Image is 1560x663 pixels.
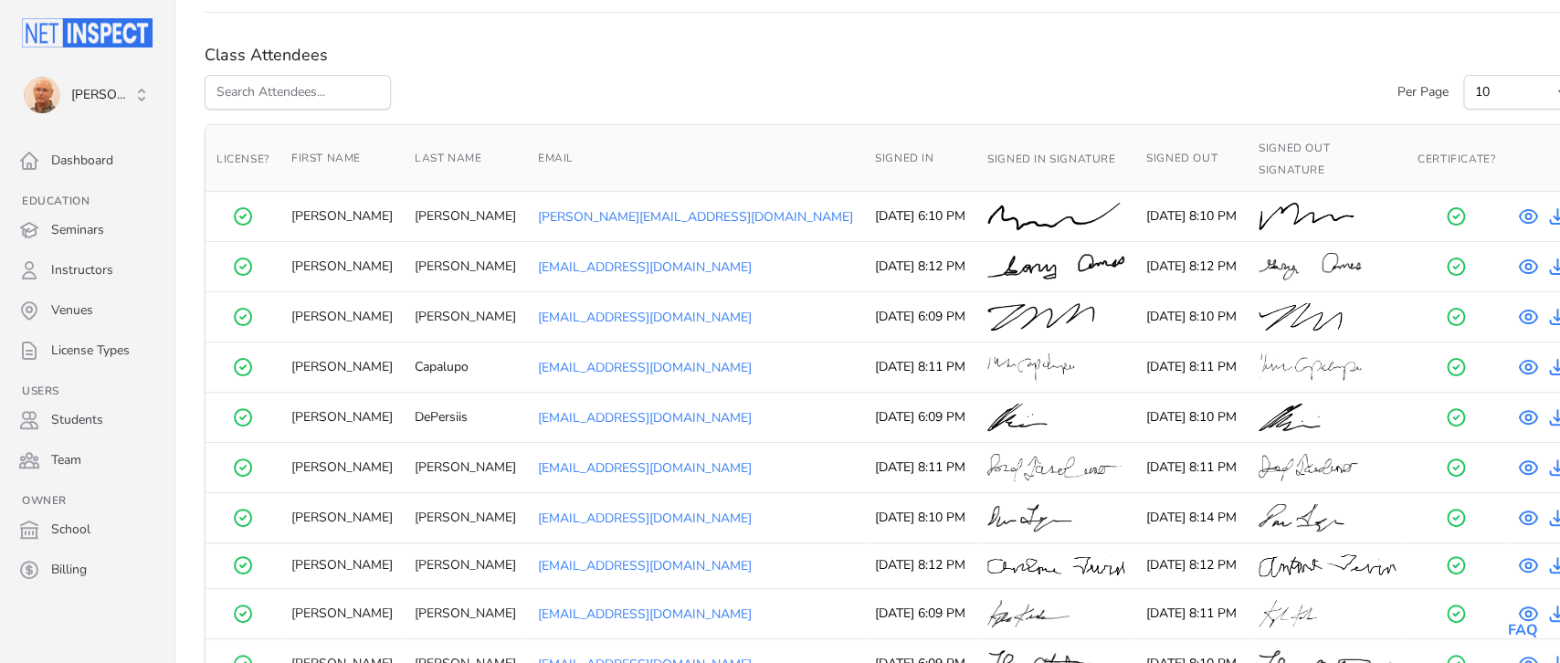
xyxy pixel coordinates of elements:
td: [DATE] 8:11 PM [1135,342,1248,393]
img: Sign Out Signature [1259,404,1320,431]
img: Sign Out Signature [1259,504,1344,531]
td: [DATE] 8:11 PM [864,443,976,493]
td: [DATE] 6:09 PM [864,292,976,342]
img: Sign Out Signature [1259,454,1357,481]
button: First Name [291,151,375,165]
span: First Name [291,151,361,165]
div: [PERSON_NAME] [415,308,516,326]
a: [EMAIL_ADDRESS][DOMAIN_NAME] [538,309,752,326]
img: Sign In Signature [987,203,1121,230]
td: [DATE] 8:11 PM [1135,443,1248,493]
div: [PERSON_NAME] [291,207,393,226]
div: [PERSON_NAME] [291,458,393,477]
div: [PERSON_NAME] [291,605,393,623]
h3: Owner [11,493,163,508]
input: Search Attendees... [205,75,391,110]
span: Signed In Signature [987,152,1115,166]
td: [DATE] 6:10 PM [864,192,976,242]
div: Capalupo [415,358,516,376]
div: [PERSON_NAME] [291,258,393,276]
td: [DATE] 8:10 PM [1135,393,1248,443]
a: [EMAIL_ADDRESS][DOMAIN_NAME] [538,605,752,623]
a: Billing [11,552,163,588]
a: [EMAIL_ADDRESS][DOMAIN_NAME] [538,557,752,574]
img: Sign In Signature [987,454,1121,481]
div: [PERSON_NAME] [415,458,516,477]
td: [DATE] 8:12 PM [1135,242,1248,292]
label: Per Page [1397,68,1449,101]
td: [DATE] 6:09 PM [864,393,976,443]
img: Sign Out Signature [1259,600,1316,627]
button: Signed Out [1146,151,1232,165]
img: Netinspect [22,18,153,47]
a: Instructors [11,252,163,289]
td: [DATE] 8:12 PM [864,543,976,589]
a: Venues [11,292,163,329]
img: Sign Out Signature [1259,303,1343,331]
div: [PERSON_NAME] [291,556,393,574]
a: [EMAIL_ADDRESS][DOMAIN_NAME] [538,510,752,527]
img: Sign In Signature [987,303,1094,331]
td: [DATE] 8:14 PM [1135,493,1248,543]
button: Email [538,151,588,165]
td: [DATE] 8:10 PM [864,493,976,543]
button: Tom Sherman [PERSON_NAME] [11,69,163,121]
a: Dashboard [11,142,163,179]
span: Signed Out Signature [1259,141,1330,177]
img: Sign Out Signature [1259,203,1354,230]
td: [DATE] 8:10 PM [1135,192,1248,242]
a: Students [11,402,163,438]
img: Sign In Signature [987,404,1047,431]
a: [EMAIL_ADDRESS][DOMAIN_NAME] [538,258,752,276]
td: [DATE] 8:11 PM [864,342,976,393]
div: [PERSON_NAME] [291,308,393,326]
div: DePersiis [415,408,516,426]
td: [DATE] 6:09 PM [864,588,976,638]
span: Last Name [415,151,481,165]
span: [PERSON_NAME] [71,86,132,104]
div: [PERSON_NAME] [291,358,393,376]
a: [PERSON_NAME][EMAIL_ADDRESS][DOMAIN_NAME] [538,208,853,226]
a: [EMAIL_ADDRESS][DOMAIN_NAME] [538,359,752,376]
td: [DATE] 8:12 PM [1135,543,1248,589]
div: [PERSON_NAME] [415,509,516,527]
img: Sign In Signature [987,254,1124,279]
span: Signed Out [1146,151,1217,165]
img: Sign In Signature [987,353,1074,381]
img: Sign In Signature [987,504,1072,531]
span: Signed In [875,151,933,165]
span: Certificate? [1418,152,1495,166]
td: [DATE] 8:10 PM [1135,292,1248,342]
div: [PERSON_NAME] [291,509,393,527]
td: [DATE] 8:11 PM [1135,588,1248,638]
img: Sign Out Signature [1259,554,1396,577]
h3: Users [11,384,163,398]
a: FAQ [1508,620,1538,640]
div: [PERSON_NAME] [415,556,516,574]
div: [PERSON_NAME] [291,408,393,426]
button: Signed In [875,151,948,165]
img: Tom Sherman [24,77,60,113]
h3: Education [11,194,163,208]
img: Sign In Signature [987,556,1124,575]
a: License Types [11,332,163,369]
div: [PERSON_NAME] [415,605,516,623]
span: License? [216,152,269,166]
a: [EMAIL_ADDRESS][DOMAIN_NAME] [538,409,752,426]
a: Seminars [11,212,163,248]
div: [PERSON_NAME] [415,207,516,226]
button: Last Name [415,151,496,165]
td: [DATE] 8:12 PM [864,242,976,292]
a: [EMAIL_ADDRESS][DOMAIN_NAME] [538,459,752,477]
span: Email [538,151,574,165]
div: [PERSON_NAME] [415,258,516,276]
a: School [11,511,163,548]
img: Sign Out Signature [1259,253,1362,280]
img: Sign Out Signature [1259,353,1361,381]
img: Sign In Signature [987,600,1070,627]
a: Team [11,442,163,479]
